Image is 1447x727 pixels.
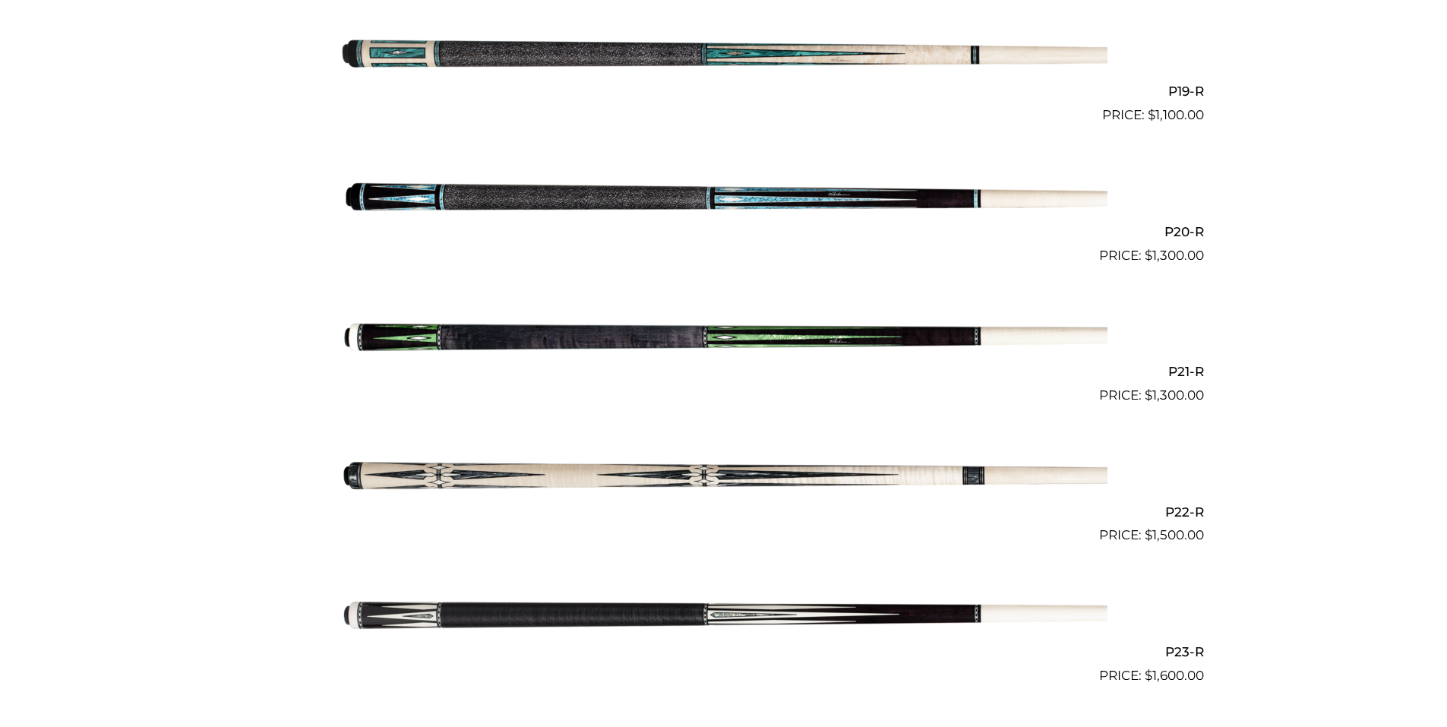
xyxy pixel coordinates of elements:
bdi: 1,300.00 [1145,248,1204,263]
bdi: 1,100.00 [1148,107,1204,122]
span: $ [1145,668,1152,683]
h2: P21-R [244,358,1204,386]
a: P21-R $1,300.00 [244,272,1204,406]
h2: P22-R [244,498,1204,526]
a: P23-R $1,600.00 [244,552,1204,685]
bdi: 1,600.00 [1145,668,1204,683]
a: P22-R $1,500.00 [244,412,1204,545]
a: P20-R $1,300.00 [244,131,1204,265]
img: P21-R [340,272,1107,400]
img: P22-R [340,412,1107,539]
h2: P23-R [244,637,1204,665]
h2: P20-R [244,217,1204,245]
bdi: 1,300.00 [1145,387,1204,403]
span: $ [1148,107,1155,122]
img: P23-R [340,552,1107,679]
span: $ [1145,387,1152,403]
span: $ [1145,527,1152,542]
span: $ [1145,248,1152,263]
img: P20-R [340,131,1107,259]
bdi: 1,500.00 [1145,527,1204,542]
h2: P19-R [244,77,1204,106]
